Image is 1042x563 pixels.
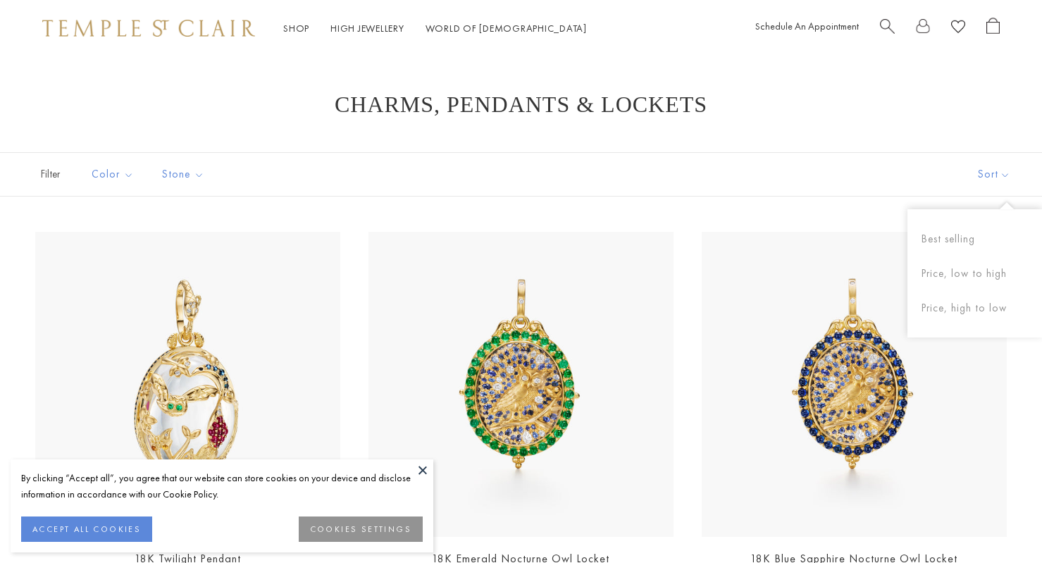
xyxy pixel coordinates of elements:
[986,18,1000,39] a: Open Shopping Bag
[151,159,215,190] button: Stone
[35,232,340,537] img: 18K Twilight Pendant
[155,166,215,183] span: Stone
[702,232,1007,537] img: 18K Blue Sapphire Nocturne Owl Locket
[946,153,1042,196] button: Show sort by
[426,22,587,35] a: World of [DEMOGRAPHIC_DATA]World of [DEMOGRAPHIC_DATA]
[85,166,144,183] span: Color
[907,222,1042,256] button: Best selling
[42,20,255,37] img: Temple St. Clair
[907,291,1042,326] button: Price, high to low
[21,470,423,502] div: By clicking “Accept all”, you agree that our website can store cookies on your device and disclos...
[368,232,674,537] img: 18K Emerald Nocturne Owl Locket
[755,20,859,32] a: Schedule An Appointment
[299,516,423,542] button: COOKIES SETTINGS
[330,22,404,35] a: High JewelleryHigh Jewellery
[56,92,986,117] h1: Charms, Pendants & Lockets
[283,22,309,35] a: ShopShop
[972,497,1028,549] iframe: Gorgias live chat messenger
[81,159,144,190] button: Color
[951,18,965,39] a: View Wishlist
[880,18,895,39] a: Search
[21,516,152,542] button: ACCEPT ALL COOKIES
[907,256,1042,291] button: Price, low to high
[283,20,587,37] nav: Main navigation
